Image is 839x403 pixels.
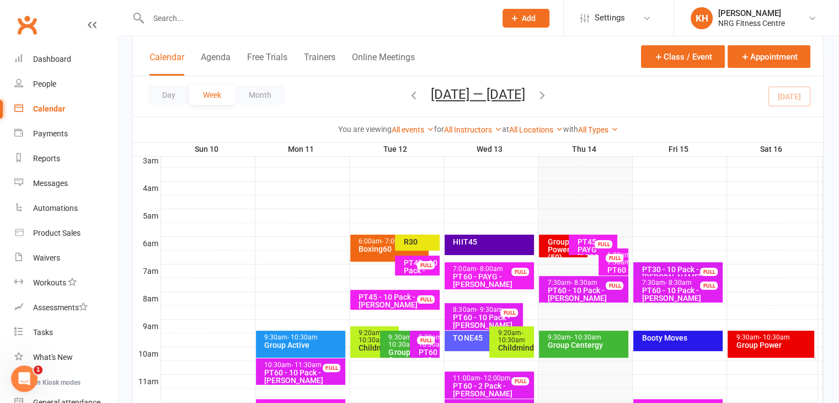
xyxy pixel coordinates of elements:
button: Free Trials [247,52,287,76]
div: Calendar [33,104,65,113]
a: Tasks [14,320,116,345]
span: - 10:30am [287,333,318,341]
div: 9:30am [388,334,426,348]
a: Payments [14,121,116,146]
button: Appointment [728,45,810,68]
div: PT45 - PAYG - [PERSON_NAME] [576,238,615,261]
th: 9am [133,319,161,333]
button: Month [235,85,285,105]
span: - 10:30am [759,333,789,341]
th: Sat 16 [726,142,818,156]
th: Fri 15 [632,142,726,156]
span: - 8:30am [665,279,691,287]
a: Workouts [14,271,116,295]
div: PT45 - 10 Pack - Dot Mulquiney [403,259,437,290]
span: 1 [34,365,42,374]
div: PT60 - 10 Pack - [PERSON_NAME] [452,314,521,329]
button: Online Meetings [352,52,415,76]
div: FULL [595,240,612,248]
th: 3am [133,153,161,167]
div: PT45 - 10 Pack - [PERSON_NAME] [358,293,437,309]
div: PT60 - 10 Pack - [PERSON_NAME] [547,287,626,302]
a: Clubworx [13,11,41,39]
div: Payments [33,129,68,138]
div: Waivers [33,253,60,262]
div: 9:30am [735,334,811,341]
a: Calendar [14,97,116,121]
div: Group Active [264,341,343,349]
span: - 8:30am [570,279,597,287]
th: Sun 10 [161,142,255,156]
a: Messages [14,171,116,196]
div: PT30 - 10 Pack - [PERSON_NAME] [641,266,720,281]
strong: at [502,125,509,134]
div: FULL [323,364,340,372]
th: Mon 11 [255,142,349,156]
div: 7:30am [547,279,626,287]
strong: for [434,125,444,134]
a: All Locations [509,125,563,134]
div: FULL [500,309,518,317]
a: All Types [578,125,618,134]
a: Dashboard [14,47,116,72]
div: Product Sales [33,229,81,237]
span: - 9:30am [476,306,503,314]
div: People [33,79,56,88]
div: Workouts [33,278,66,287]
div: 9:30am [264,334,343,341]
iframe: Intercom live chat [11,365,38,392]
div: 9:20am [497,330,532,344]
div: TONE45 [452,334,521,342]
span: - 10:30am [498,329,525,344]
div: NRG Fitness Centre [718,18,785,28]
div: [PERSON_NAME] [718,8,785,18]
div: Automations [33,204,78,213]
div: 9:20am [358,330,397,344]
th: 11am [133,374,161,388]
div: PT60 - PAYG - [PERSON_NAME] [452,273,532,288]
th: 7am [133,264,161,278]
th: Wed 13 [443,142,538,156]
div: 9:30am [547,334,626,341]
div: What's New [33,353,73,362]
span: Add [522,14,536,23]
div: Reports [33,154,60,163]
th: 6am [133,236,161,250]
strong: with [563,125,578,134]
div: PT60 - 10 Pack - [PERSON_NAME] [418,348,437,387]
button: Class / Event [641,45,725,68]
a: Reports [14,146,116,171]
a: Automations [14,196,116,221]
th: Thu 14 [538,142,632,156]
div: FULL [606,254,623,262]
div: FULL [700,282,718,290]
th: Tue 12 [349,142,443,156]
div: Group Power [735,341,811,349]
th: 8am [133,291,161,305]
div: FULL [417,336,435,344]
div: Dashboard [33,55,71,63]
span: Settings [595,6,625,30]
span: - 7:00am [382,237,408,245]
div: HIIT45 [452,238,532,246]
div: 6:30am [606,252,626,266]
strong: You are viewing [338,125,392,134]
button: Trainers [304,52,335,76]
input: Search... [145,10,488,26]
div: PT60 - PAYG - [PERSON_NAME] [606,266,626,305]
div: KH [691,7,713,29]
div: 7:30am [641,279,720,287]
button: Day [148,85,189,105]
div: FULL [511,268,529,276]
div: FULL [606,282,623,290]
a: Assessments [14,295,116,320]
th: 4am [133,181,161,195]
button: Calendar [149,52,184,76]
a: People [14,72,116,97]
div: 6:00am [358,238,426,245]
div: 10:30am [264,362,343,369]
button: Agenda [201,52,231,76]
div: FULL [700,268,718,276]
button: Add [503,9,549,28]
a: Waivers [14,246,116,271]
